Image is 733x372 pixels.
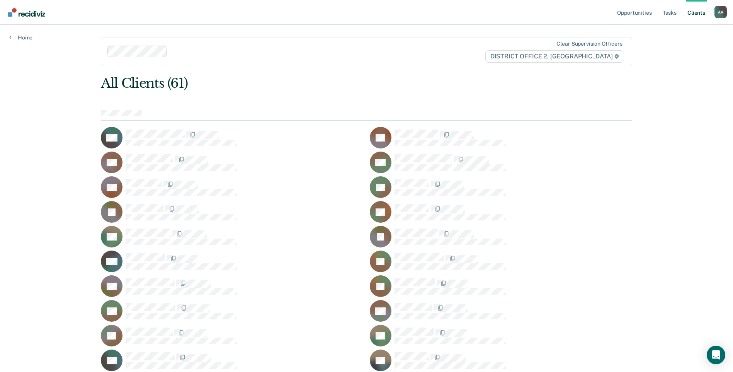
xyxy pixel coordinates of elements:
div: Open Intercom Messenger [707,346,725,364]
span: DISTRICT OFFICE 2, [GEOGRAPHIC_DATA] [485,50,624,63]
button: Profile dropdown button [714,6,727,18]
div: A A [714,6,727,18]
div: All Clients (61) [101,75,526,91]
div: Clear supervision officers [556,41,622,47]
a: Home [9,34,32,41]
img: Recidiviz [8,8,45,17]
